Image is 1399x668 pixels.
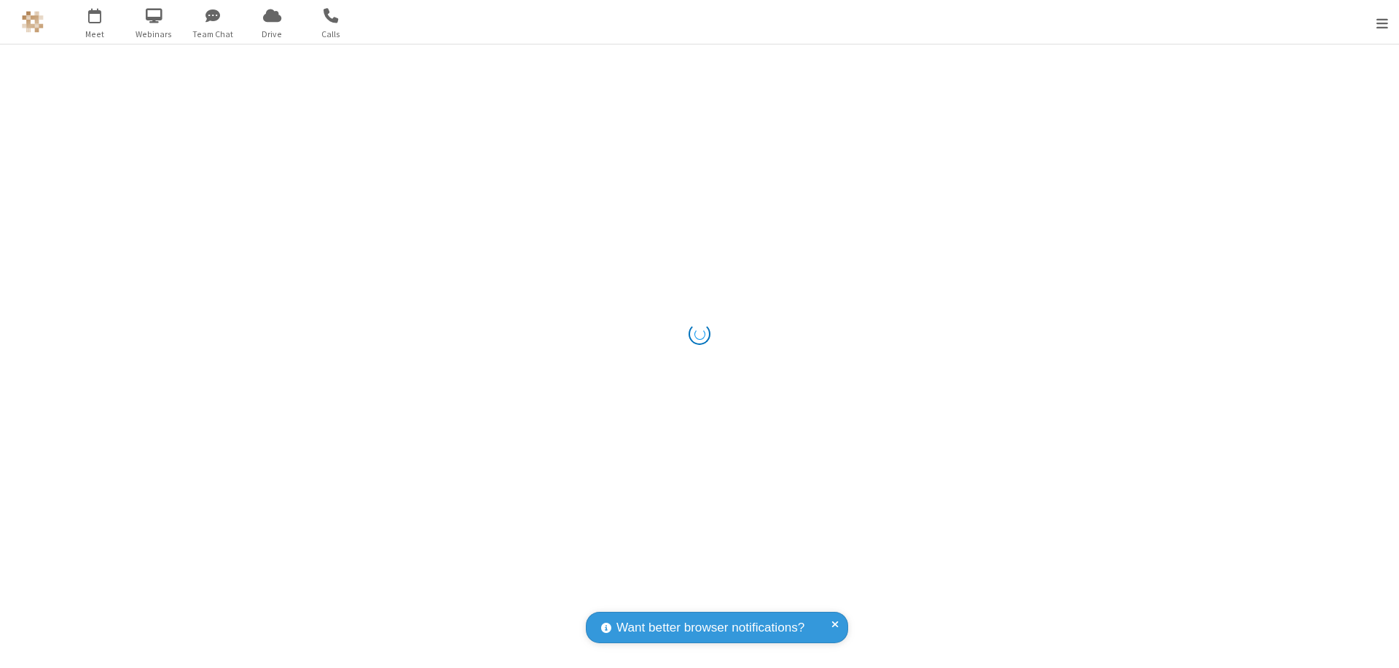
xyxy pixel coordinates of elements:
[616,618,804,637] span: Want better browser notifications?
[245,28,299,41] span: Drive
[186,28,240,41] span: Team Chat
[68,28,122,41] span: Meet
[22,11,44,33] img: QA Selenium DO NOT DELETE OR CHANGE
[304,28,358,41] span: Calls
[127,28,181,41] span: Webinars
